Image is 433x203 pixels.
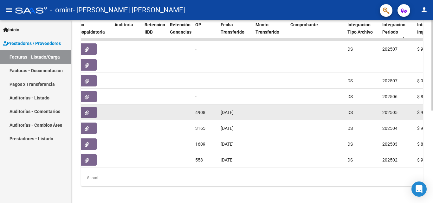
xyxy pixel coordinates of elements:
span: 202506 [382,94,397,99]
span: 202504 [382,126,397,131]
div: 8 total [81,170,423,186]
span: Inicio [3,26,19,33]
span: - [195,62,197,67]
span: DS [347,142,353,147]
mat-icon: menu [5,6,13,14]
span: 202503 [382,142,397,147]
span: [DATE] [221,157,234,162]
datatable-header-cell: Retención Ganancias [167,18,193,46]
span: 202507 [382,78,397,83]
span: Doc Respaldatoria [76,22,105,35]
span: Prestadores / Proveedores [3,40,61,47]
span: - [195,47,197,52]
span: 4908 [195,110,205,115]
span: - [195,94,197,99]
span: [DATE] [221,142,234,147]
span: [DATE] [221,126,234,131]
span: Comprobante [290,22,318,27]
datatable-header-cell: Comprobante [288,18,345,46]
span: [DATE] [221,110,234,115]
span: Fecha Transferido [221,22,244,35]
datatable-header-cell: Integracion Tipo Archivo [345,18,380,46]
datatable-header-cell: Monto Transferido [253,18,288,46]
span: DS [347,94,353,99]
span: 1609 [195,142,205,147]
span: Retención Ganancias [170,22,191,35]
span: 202505 [382,110,397,115]
span: - [195,78,197,83]
span: DS [347,126,353,131]
span: 202507 [382,47,397,52]
datatable-header-cell: Retencion IIBB [142,18,167,46]
span: DS [347,157,353,162]
span: 3165 [195,126,205,131]
datatable-header-cell: Fecha Transferido [218,18,253,46]
span: 558 [195,157,203,162]
span: OP [195,22,201,27]
datatable-header-cell: Auditoria [112,18,142,46]
datatable-header-cell: OP [193,18,218,46]
span: Retencion IIBB [145,22,165,35]
span: - omint [50,3,73,17]
div: Open Intercom Messenger [411,181,427,197]
span: Monto Transferido [255,22,279,35]
span: DS [347,78,353,83]
datatable-header-cell: Integracion Periodo Presentacion [380,18,415,46]
mat-icon: person [420,6,428,14]
span: 202502 [382,157,397,162]
datatable-header-cell: Doc Respaldatoria [74,18,112,46]
span: Integracion Tipo Archivo [347,22,373,35]
span: DS [347,110,353,115]
span: Integracion Periodo Presentacion [382,22,409,42]
span: DS [347,47,353,52]
span: Auditoria [114,22,133,27]
span: - [PERSON_NAME] [PERSON_NAME] [73,3,185,17]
